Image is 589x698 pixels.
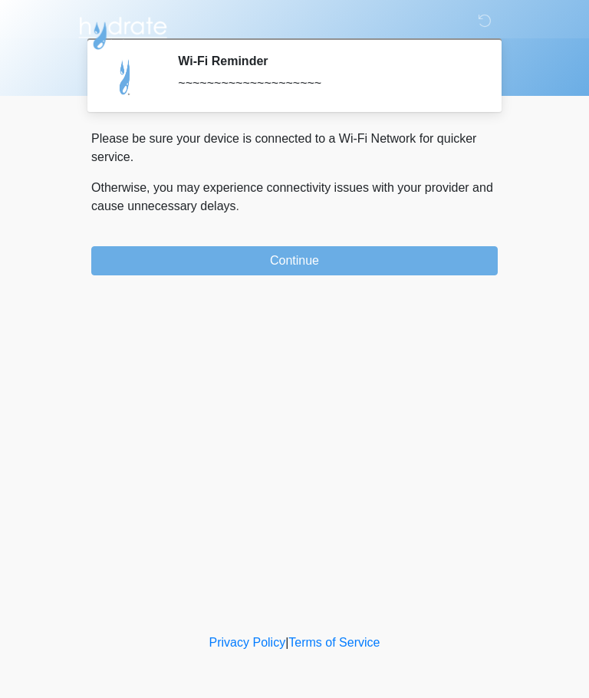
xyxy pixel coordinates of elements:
button: Continue [91,246,498,275]
p: Please be sure your device is connected to a Wi-Fi Network for quicker service. [91,130,498,166]
span: . [236,199,239,212]
a: | [285,636,288,649]
a: Terms of Service [288,636,380,649]
img: Agent Avatar [103,54,149,100]
div: ~~~~~~~~~~~~~~~~~~~~ [178,74,475,93]
p: Otherwise, you may experience connectivity issues with your provider and cause unnecessary delays [91,179,498,216]
img: Hydrate IV Bar - Arcadia Logo [76,12,169,51]
a: Privacy Policy [209,636,286,649]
